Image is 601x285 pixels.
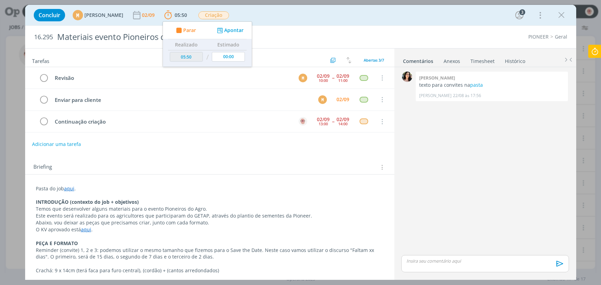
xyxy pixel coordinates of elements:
[73,10,83,20] div: M
[168,39,205,50] th: Realizado
[36,199,139,205] strong: INTRODUÇÃO (contexto do job + objetivos)
[514,10,525,21] button: 3
[403,55,434,65] a: Comentários
[419,93,452,99] p: [PERSON_NAME]
[402,72,412,82] img: T
[52,96,312,104] div: Enviar para cliente
[299,117,307,126] img: A
[332,119,334,124] span: --
[39,12,60,18] span: Concluir
[519,9,525,15] div: 3
[505,55,526,65] a: Histórico
[318,95,327,104] div: M
[319,122,328,126] div: 13:00
[32,138,81,150] button: Adicionar uma tarefa
[163,21,252,67] ul: 05:50
[338,122,348,126] div: 14:00
[52,117,292,126] div: Continuação criação
[36,267,384,274] p: Crachá: 9 x 14cm (terá faca para furo central), (cordão) + (cantos arredondados)
[36,226,384,233] p: O KV aprovado está .
[298,116,308,127] button: A
[528,33,549,40] a: PIONEER
[142,13,156,18] div: 02/09
[336,97,349,102] div: 02/09
[52,74,292,82] div: Revisão
[84,13,123,18] span: [PERSON_NAME]
[555,33,567,40] a: Geral
[319,78,328,82] div: 10:00
[204,50,210,64] td: /
[215,27,243,34] button: Apontar
[470,82,483,88] a: pasta
[317,117,330,122] div: 02/09
[81,226,91,233] a: aqui
[36,212,384,219] p: Este evento será realizado para os agricultores que participaram do GETAP, através do plantio de ...
[36,185,384,192] p: Pasta do job .
[36,247,384,261] p: Reminder (convite) 1, 2 e 3: podemos utilizar o mesmo tamanho que fizemos para o Save the Date. N...
[175,12,187,18] span: 05:50
[453,93,481,99] span: 22/08 às 17:56
[174,27,196,34] button: Parar
[364,57,384,63] span: Abertas 3/7
[36,240,78,246] strong: PEÇA E FORMATO
[33,163,52,172] span: Briefing
[298,73,308,83] button: M
[34,9,65,21] button: Concluir
[25,5,576,280] div: dialog
[419,75,455,81] b: [PERSON_NAME]
[36,219,384,226] p: Abaixo, vou deixar as peças que precisamos criar, junto com cada formato.
[64,185,74,192] a: aqui
[346,57,351,63] img: arrow-down-up.svg
[332,75,334,80] span: --
[444,58,460,65] div: Anexos
[470,55,495,65] a: Timesheet
[73,10,123,20] button: M[PERSON_NAME]
[318,94,328,105] button: M
[419,82,564,88] p: texto para convites na
[32,56,49,64] span: Tarefas
[336,74,349,78] div: 02/09
[198,11,229,20] button: Criação
[198,11,229,19] span: Criação
[183,28,196,33] span: Parar
[163,10,189,21] button: 05:50
[336,117,349,122] div: 02/09
[210,39,247,50] th: Estimado
[338,78,348,82] div: 11:00
[54,29,342,45] div: Materiais evento Pioneiros do Agro
[36,205,384,212] p: Temos que desenvolver alguns materiais para o evento Pioneiros do Agro.
[317,74,330,78] div: 02/09
[299,74,307,82] div: M
[34,33,53,41] span: 16.295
